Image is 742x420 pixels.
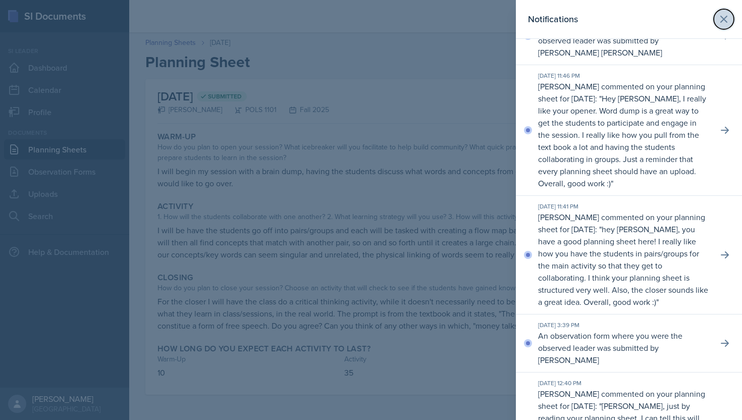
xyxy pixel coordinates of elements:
p: [PERSON_NAME] commented on your planning sheet for [DATE]: " " [538,80,710,189]
div: [DATE] 12:40 PM [538,379,710,388]
p: An observation form where you were the observed leader was submitted by [PERSON_NAME] [538,330,710,366]
h2: Notifications [528,12,578,26]
div: [DATE] 3:39 PM [538,321,710,330]
p: hey [PERSON_NAME], you have a good planning sheet here! I really like how you have the students i... [538,224,708,307]
p: An observation form where you were the observed leader was submitted by [PERSON_NAME] [PERSON_NAME] [538,22,710,59]
p: [PERSON_NAME] commented on your planning sheet for [DATE]: " " [538,211,710,308]
div: [DATE] 11:46 PM [538,71,710,80]
div: [DATE] 11:41 PM [538,202,710,211]
p: Hey [PERSON_NAME], I really like your opener. Word dump is a great way to get the students to par... [538,93,706,189]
